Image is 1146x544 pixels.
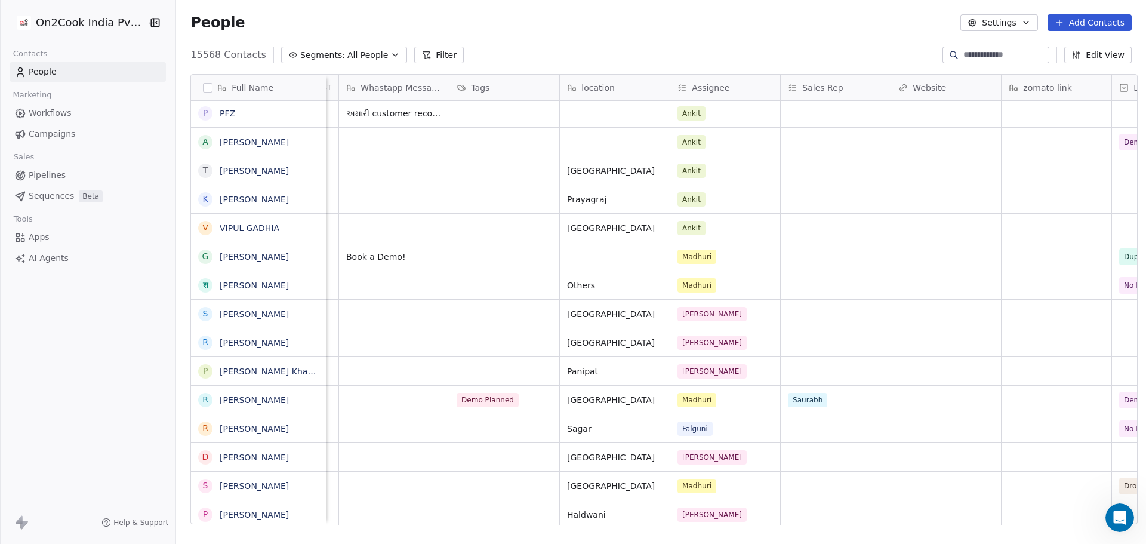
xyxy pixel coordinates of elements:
[1048,14,1132,31] button: Add Contacts
[1064,47,1132,63] button: Edit View
[29,66,57,78] span: People
[10,228,166,247] a: Apps
[29,169,66,182] span: Pipelines
[346,251,442,263] span: Book a Demo!
[38,391,47,401] button: Gif picker
[53,245,220,257] div: Please review and help!
[677,508,747,522] span: [PERSON_NAME]
[190,14,245,32] span: People
[14,13,139,33] button: On2Cook India Pvt. Ltd.
[677,307,747,321] span: [PERSON_NAME]
[203,164,208,177] div: t
[677,422,713,436] span: Falguni
[10,45,229,274] div: Piyush says…
[220,338,289,348] a: [PERSON_NAME]
[53,110,220,239] div: 1. The data does not save, the assignee/notes/leads get auto updated causing a lot of confusion. ...
[8,5,30,27] button: go back
[10,366,229,386] textarea: Message…
[220,137,289,147] a: [PERSON_NAME]
[10,274,229,391] div: Fin says…
[220,453,289,462] a: [PERSON_NAME]
[8,45,53,63] span: Contacts
[471,82,489,94] span: Tags
[19,281,186,328] div: You’ll get replies here and in your email: ✉️
[29,252,69,265] span: AI Agents
[101,518,168,527] a: Help & Support
[677,192,706,207] span: Ankit
[29,231,50,244] span: Apps
[339,75,449,100] div: Whastapp Message
[913,82,946,94] span: Website
[220,252,289,262] a: [PERSON_NAME]
[220,510,289,520] a: [PERSON_NAME]
[10,186,166,206] a: SequencesBeta
[203,480,208,492] div: S
[203,107,208,119] div: P
[567,451,663,463] span: [GEOGRAPHIC_DATA]
[10,274,196,365] div: You’ll get replies here and in your email:✉️[EMAIL_ADDRESS][DOMAIN_NAME]Our usual reply time🕒1 da...
[1023,82,1071,94] span: zomato link
[581,82,615,94] span: location
[677,336,747,350] span: [PERSON_NAME]
[8,210,38,228] span: Tools
[10,165,166,185] a: Pipelines
[567,394,663,406] span: [GEOGRAPHIC_DATA]
[414,47,464,63] button: Filter
[788,393,827,407] span: Saurabh
[203,365,208,377] div: P
[567,279,663,291] span: Others
[567,365,663,377] span: Panipat
[677,479,716,493] span: Madhuri
[191,101,326,525] div: grid
[891,75,1001,100] div: Website
[677,278,716,293] span: Madhuri
[220,223,279,233] a: VIPUL GADHIA
[10,248,166,268] a: AI Agents
[220,166,289,176] a: [PERSON_NAME]
[677,364,747,379] span: [PERSON_NAME]
[960,14,1037,31] button: Settings
[677,450,747,465] span: [PERSON_NAME]
[190,48,266,62] span: 15568 Contacts
[692,82,729,94] span: Assignee
[202,451,209,463] div: D
[191,75,326,100] div: Full Name
[203,193,208,205] div: k
[202,394,208,406] div: R
[677,106,706,121] span: Ankit
[29,107,72,119] span: Workflows
[567,222,663,234] span: [GEOGRAPHIC_DATA]
[567,337,663,349] span: [GEOGRAPHIC_DATA]
[449,75,559,100] div: Tags
[346,107,442,119] span: અમારી customer record update ચાલી રહી છે 🫶 તમારું નામ અને વિસ્તાર મોકલો જેથી અમે details સાચી રાખ...
[43,45,229,265] div: Hello Team,We are continuously facing issues with the operations of SwipeOne. Please find the lis...
[1002,75,1111,100] div: zomato link
[670,75,780,100] div: Assignee
[19,391,28,401] button: Emoji picker
[300,49,345,62] span: Segments:
[677,393,716,407] span: Madhuri
[220,309,289,319] a: [PERSON_NAME]
[10,124,166,144] a: Campaigns
[1105,503,1134,532] iframe: Intercom live chat
[202,336,208,349] div: R
[220,281,289,290] a: [PERSON_NAME]
[567,509,663,521] span: Haldwani
[220,424,289,434] a: [PERSON_NAME]
[113,518,168,527] span: Help & Support
[29,346,55,355] b: 1 day
[19,305,114,327] b: [EMAIL_ADDRESS][DOMAIN_NAME]
[36,15,144,30] span: On2Cook India Pvt. Ltd.
[220,109,235,118] a: PFZ
[202,250,209,263] div: G
[17,16,31,30] img: on2cook%20logo-04%20copy.jpg
[187,5,210,27] button: Home
[220,481,289,491] a: [PERSON_NAME]
[677,164,706,178] span: Ankit
[29,128,75,140] span: Campaigns
[205,386,224,405] button: Send a message…
[203,136,209,148] div: A
[220,395,289,405] a: [PERSON_NAME]
[1124,480,1141,492] span: Drop
[202,422,208,435] div: R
